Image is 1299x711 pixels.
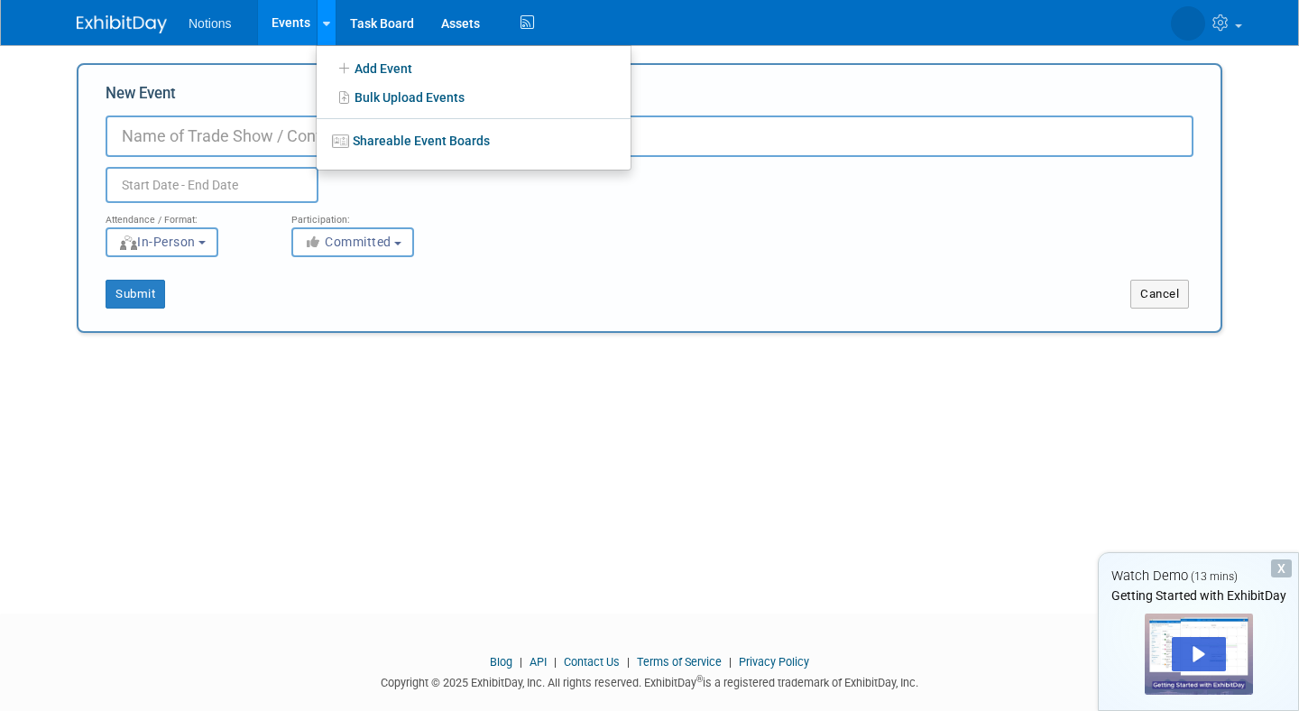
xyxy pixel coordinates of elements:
img: ExhibitDay [77,15,167,33]
span: In-Person [118,235,196,249]
div: Watch Demo [1099,567,1298,586]
a: Add Event [317,52,631,83]
a: Bulk Upload Events [317,83,631,112]
img: seventboard-3.png [332,134,349,148]
span: | [622,655,634,669]
a: Privacy Policy [739,655,809,669]
div: Play [1172,637,1226,671]
span: | [515,655,527,669]
div: Dismiss [1271,559,1292,577]
span: Committed [304,235,392,249]
button: Cancel [1130,280,1189,309]
button: In-Person [106,227,218,257]
sup: ® [696,674,703,684]
a: Blog [490,655,512,669]
div: Getting Started with ExhibitDay [1099,586,1298,605]
div: Attendance / Format: [106,203,264,226]
input: Start Date - End Date [106,167,318,203]
img: Lisa McIntosh [1171,6,1205,41]
a: API [530,655,547,669]
span: (13 mins) [1191,570,1238,583]
button: Submit [106,280,165,309]
a: Shareable Event Boards [317,125,631,157]
span: | [549,655,561,669]
a: Terms of Service [637,655,722,669]
label: New Event [106,83,176,111]
span: Notions [189,16,231,31]
a: Contact Us [564,655,620,669]
div: Participation: [291,203,450,226]
input: Name of Trade Show / Conference [106,115,1193,157]
span: | [724,655,736,669]
button: Committed [291,227,414,257]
